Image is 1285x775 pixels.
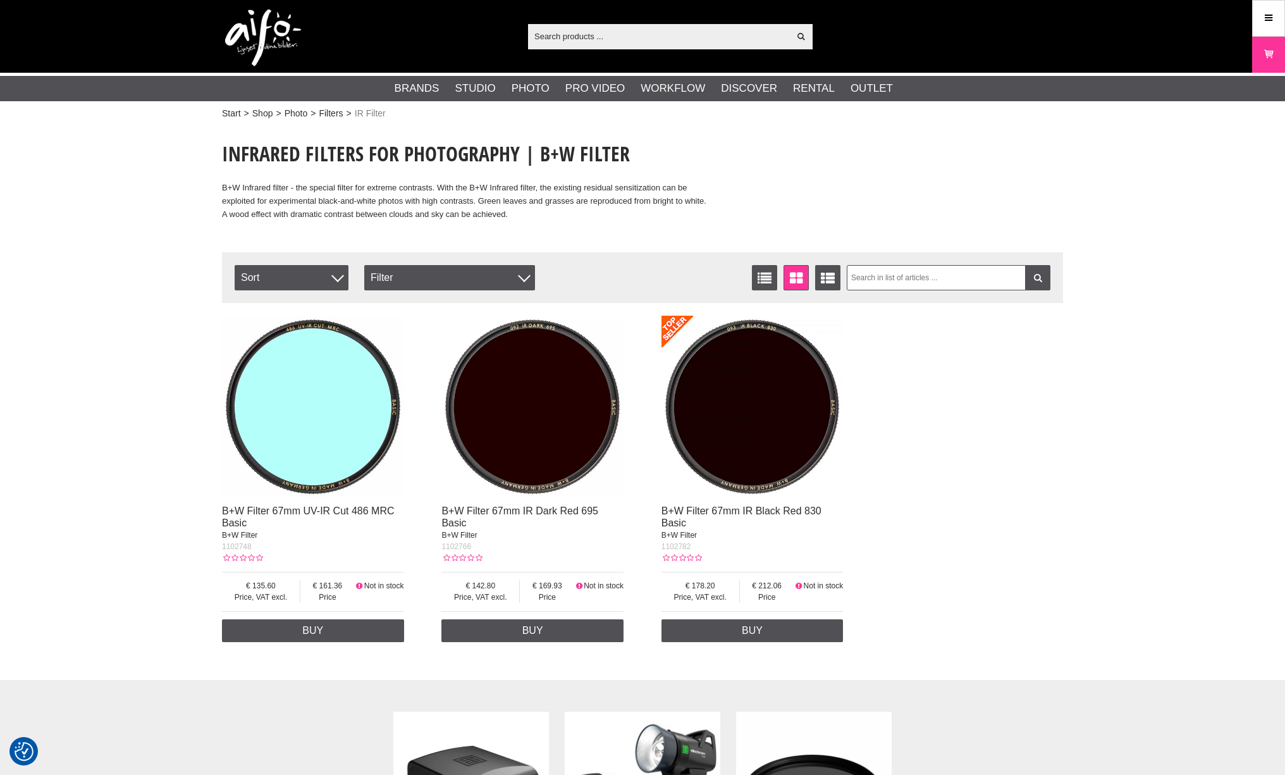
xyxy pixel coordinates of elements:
[222,505,395,528] a: B+W Filter 67mm UV-IR Cut 486 MRC Basic
[793,80,835,97] a: Rental
[355,107,386,120] span: IR Filter
[395,80,440,97] a: Brands
[300,592,355,603] span: Price
[15,740,34,763] button: Consent Preferences
[520,580,574,592] span: 169.93
[794,581,804,590] i: Not in stock
[661,542,691,551] span: 1102782
[222,592,300,603] span: Price, VAT excl.
[222,552,262,564] div: Customer rating: 0
[441,552,482,564] div: Customer rating: 0
[225,9,301,66] img: logo.png
[584,581,624,590] span: Not in stock
[310,107,316,120] span: >
[661,619,844,642] a: Buy
[244,107,249,120] span: >
[1025,265,1050,290] a: Filter
[455,80,495,97] a: Studio
[222,580,300,592] span: 135.60
[441,505,598,528] a: B+W Filter 67mm IR Dark Red 695 Basic
[784,265,809,290] a: Window
[661,531,697,540] span: B+W Filter
[441,542,471,551] span: 1102766
[319,107,343,120] a: Filters
[565,80,625,97] a: Pro Video
[441,531,477,540] span: B+W Filter
[520,592,574,603] span: Price
[574,581,584,590] i: Not in stock
[441,592,519,603] span: Price, VAT excl.
[252,107,273,120] a: Shop
[285,107,308,120] a: Photo
[661,552,702,564] div: Customer rating: 0
[641,80,705,97] a: Workflow
[740,592,794,603] span: Price
[364,581,404,590] span: Not in stock
[222,531,257,540] span: B+W Filter
[815,265,840,290] a: Extended list
[364,265,535,290] div: Filter
[804,581,844,590] span: Not in stock
[355,581,364,590] i: Not in stock
[15,742,34,761] img: Revisit consent button
[300,580,355,592] span: 161.36
[721,80,777,97] a: Discover
[441,580,519,592] span: 142.80
[347,107,352,120] span: >
[851,80,893,97] a: Outlet
[441,316,624,498] img: B+W Filter 67mm IR Dark Red 695 Basic
[661,592,739,603] span: Price, VAT excl.
[441,619,624,642] a: Buy
[740,580,794,592] span: 212.06
[528,27,789,46] input: Search products ...
[222,182,708,221] p: B+W Infrared filter - the special filter for extreme contrasts. With the B+W Infrared filter, the...
[276,107,281,120] span: >
[512,80,550,97] a: Photo
[661,505,821,528] a: B+W Filter 67mm IR Black Red 830 Basic
[235,265,348,290] span: Sort
[222,107,241,120] a: Start
[222,140,708,168] h1: Infrared Filters for Photography | B+W Filter
[222,619,404,642] a: Buy
[752,265,777,290] a: List
[661,316,844,498] img: B+W Filter 67mm IR Black Red 830 Basic
[847,265,1051,290] input: Search in list of articles ...
[222,542,252,551] span: 1102748
[661,580,739,592] span: 178.20
[222,316,404,498] img: B+W Filter 67mm UV-IR Cut 486 MRC Basic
